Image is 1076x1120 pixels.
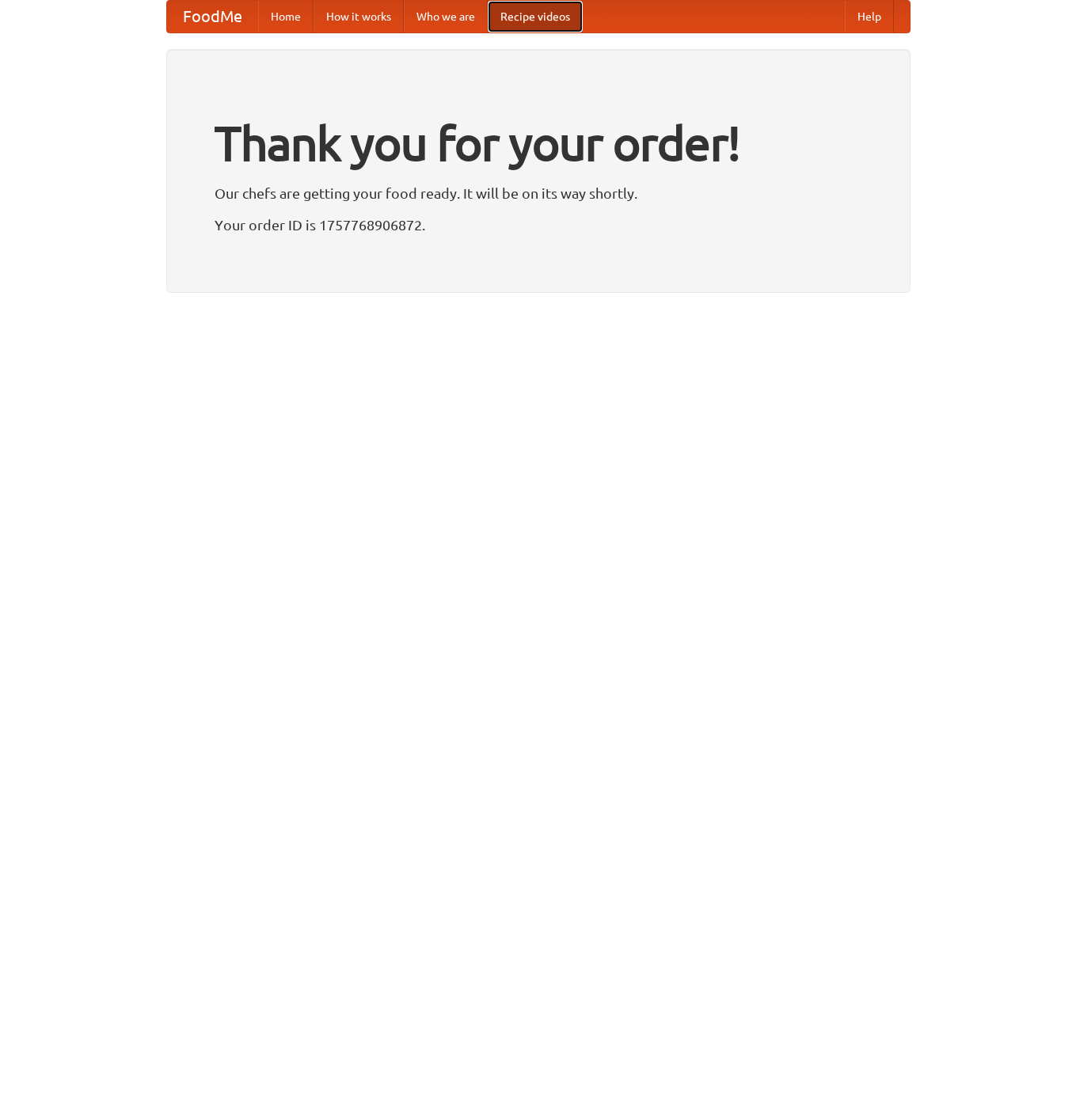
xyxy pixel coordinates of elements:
[488,1,583,32] a: Recipe videos
[314,1,404,32] a: How it works
[215,181,862,205] p: Our chefs are getting your food ready. It will be on its way shortly.
[845,1,894,32] a: Help
[215,105,862,181] h1: Thank you for your order!
[215,213,862,237] p: Your order ID is 1757768906872.
[167,1,258,32] a: FoodMe
[258,1,314,32] a: Home
[404,1,488,32] a: Who we are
